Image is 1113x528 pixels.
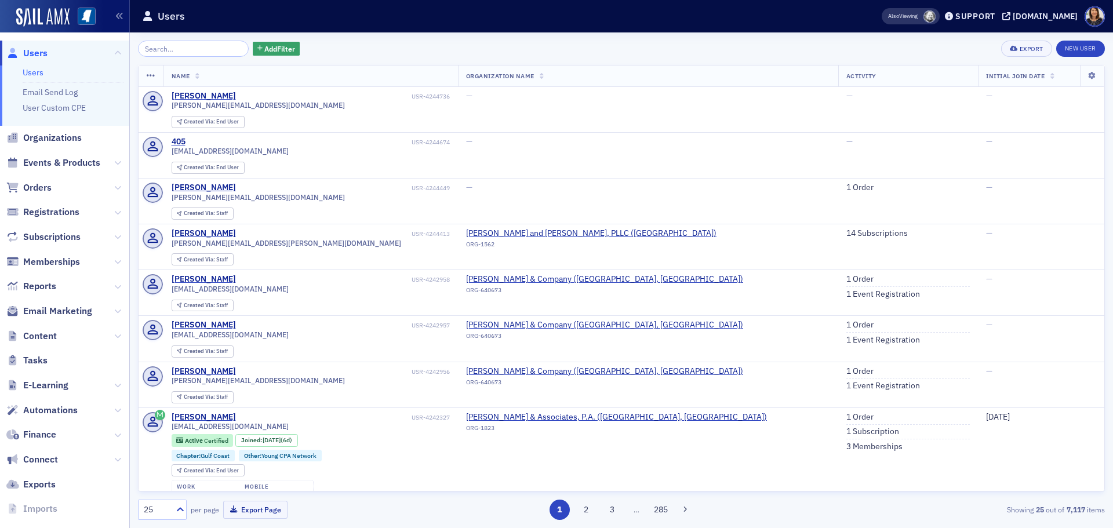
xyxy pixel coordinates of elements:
span: E-Learning [23,379,68,392]
span: Active [185,436,204,445]
a: Tasks [6,354,48,367]
span: … [628,504,645,515]
div: 25 [144,504,169,516]
a: Automations [6,404,78,417]
a: E-Learning [6,379,68,392]
a: Exports [6,478,56,491]
span: — [986,182,992,192]
div: Staff [184,210,228,217]
span: Aidan Sullivan [923,10,936,23]
div: USR-4242958 [238,276,450,283]
div: (6d) [263,436,292,444]
span: — [466,182,472,192]
img: SailAMX [16,8,70,27]
div: [PHONE_NUMBER] [177,490,238,499]
span: [PERSON_NAME][EMAIL_ADDRESS][DOMAIN_NAME] [172,376,345,385]
div: USR-4244736 [238,93,450,100]
span: [PERSON_NAME][EMAIL_ADDRESS][DOMAIN_NAME] [172,193,345,202]
div: work [177,483,238,490]
a: [PERSON_NAME] & Associates, P.A. ([GEOGRAPHIC_DATA], [GEOGRAPHIC_DATA]) [466,412,767,423]
span: Content [23,330,57,343]
a: View Homepage [70,8,96,27]
div: Staff [184,394,228,400]
div: Staff [184,348,228,355]
a: [PERSON_NAME] [172,228,236,239]
a: 1 Subscription [846,427,899,437]
span: Created Via : [184,393,216,400]
div: Other: [239,450,322,461]
a: [PHONE_NUMBER] [245,490,306,499]
span: Organizations [23,132,82,144]
span: [EMAIL_ADDRESS][DOMAIN_NAME] [172,422,289,431]
label: per page [191,504,219,515]
div: Created Via: End User [172,464,245,476]
span: — [986,90,992,101]
span: — [986,366,992,376]
button: 1 [550,500,570,520]
a: New User [1056,41,1105,57]
a: Events & Products [6,156,100,169]
span: — [986,136,992,147]
button: [DOMAIN_NAME] [1002,12,1082,20]
span: Subscriptions [23,231,81,243]
span: T.E. Lott & Company (Columbus, MS) [466,320,743,330]
span: Name [172,72,190,80]
span: Culumber, Harvey & Associates, P.A. (Gulfport, MS) [466,412,767,423]
span: Imports [23,502,57,515]
button: AddFilter [253,42,300,56]
a: 405 [172,137,185,147]
span: Initial Join Date [986,72,1045,80]
a: 14 Subscriptions [846,228,908,239]
span: Certified [204,436,228,445]
a: [PERSON_NAME] [172,183,236,193]
span: Created Via : [184,118,216,125]
span: Profile [1085,6,1105,27]
span: Created Via : [184,347,216,355]
div: End User [184,165,239,171]
a: [PERSON_NAME] [172,274,236,285]
span: Tasks [23,354,48,367]
div: End User [184,119,239,125]
span: [DATE] [986,412,1010,422]
a: [PERSON_NAME] and [PERSON_NAME], PLLC ([GEOGRAPHIC_DATA]) [466,228,716,239]
div: Created Via: End User [172,116,245,128]
span: Activity [846,72,876,80]
div: USR-4242956 [238,368,450,376]
div: Created Via: Staff [172,253,234,265]
div: USR-4244449 [238,184,450,192]
a: Users [23,67,43,78]
span: — [986,228,992,238]
div: Joined: 2025-08-15 00:00:00 [235,434,298,447]
div: ORG-640673 [466,378,743,390]
div: Created Via: Staff [172,207,234,220]
div: Showing out of items [791,504,1105,515]
span: Created Via : [184,209,216,217]
span: Add Filter [264,43,295,54]
span: — [986,319,992,330]
div: Support [955,11,995,21]
a: [PERSON_NAME] [172,91,236,101]
span: Chapter : [176,451,201,460]
div: mobile [245,483,306,490]
div: USR-4244413 [238,230,450,238]
a: Email Send Log [23,87,78,97]
a: [PERSON_NAME] [172,412,236,423]
div: USR-4242327 [238,414,450,421]
span: Watkins, Ward and Stafford, PLLC (West Point) [466,228,716,239]
a: [PERSON_NAME] [172,320,236,330]
a: Orders [6,181,52,194]
span: [EMAIL_ADDRESS][DOMAIN_NAME] [172,330,289,339]
h1: Users [158,9,185,23]
a: 1 Event Registration [846,381,920,391]
a: Email Marketing [6,305,92,318]
strong: 25 [1034,504,1046,515]
span: Other : [244,451,261,460]
a: [PERSON_NAME] & Company ([GEOGRAPHIC_DATA], [GEOGRAPHIC_DATA]) [466,366,743,377]
a: Connect [6,453,58,466]
span: — [466,90,472,101]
